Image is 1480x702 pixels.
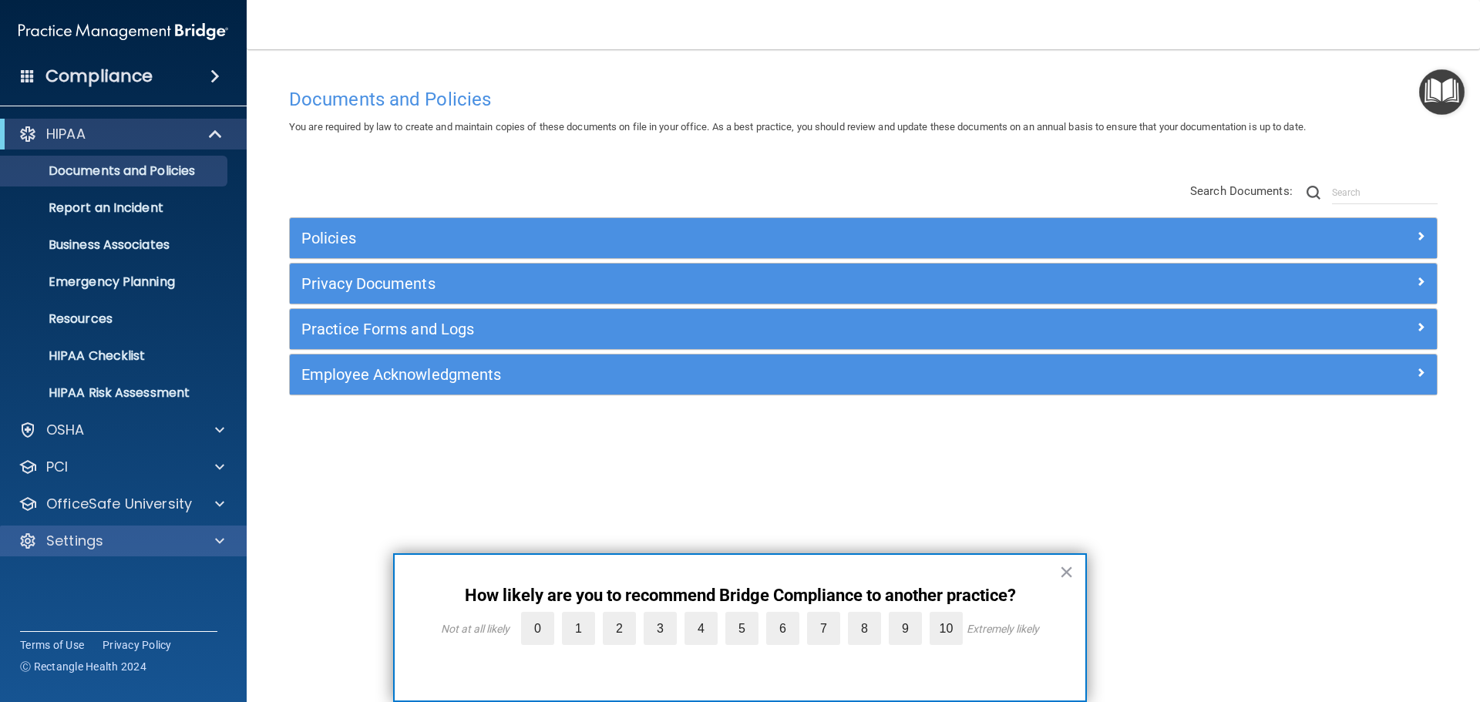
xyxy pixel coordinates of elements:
[684,612,718,645] label: 4
[20,659,146,674] span: Ⓒ Rectangle Health 2024
[848,612,881,645] label: 8
[46,532,103,550] p: Settings
[441,623,510,635] div: Not at all likely
[46,421,85,439] p: OSHA
[1419,69,1465,115] button: Open Resource Center
[967,623,1039,635] div: Extremely likely
[289,89,1438,109] h4: Documents and Policies
[766,612,799,645] label: 6
[20,637,84,653] a: Terms of Use
[18,16,228,47] img: PMB logo
[46,495,192,513] p: OfficeSafe University
[301,366,1139,383] h5: Employee Acknowledgments
[1059,559,1074,584] button: Close
[10,237,220,253] p: Business Associates
[889,612,922,645] label: 9
[10,200,220,216] p: Report an Incident
[603,612,636,645] label: 2
[644,612,677,645] label: 3
[46,125,86,143] p: HIPAA
[301,275,1139,292] h5: Privacy Documents
[1307,186,1320,200] img: ic-search.3b580494.png
[930,612,963,645] label: 10
[301,321,1139,338] h5: Practice Forms and Logs
[10,311,220,327] p: Resources
[562,612,595,645] label: 1
[1213,593,1461,654] iframe: Drift Widget Chat Controller
[10,348,220,364] p: HIPAA Checklist
[103,637,172,653] a: Privacy Policy
[46,458,68,476] p: PCI
[1332,181,1438,204] input: Search
[10,385,220,401] p: HIPAA Risk Assessment
[807,612,840,645] label: 7
[10,163,220,179] p: Documents and Policies
[521,612,554,645] label: 0
[425,586,1054,606] p: How likely are you to recommend Bridge Compliance to another practice?
[1190,184,1293,198] span: Search Documents:
[10,274,220,290] p: Emergency Planning
[289,121,1306,133] span: You are required by law to create and maintain copies of these documents on file in your office. ...
[725,612,758,645] label: 5
[301,230,1139,247] h5: Policies
[45,65,153,87] h4: Compliance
